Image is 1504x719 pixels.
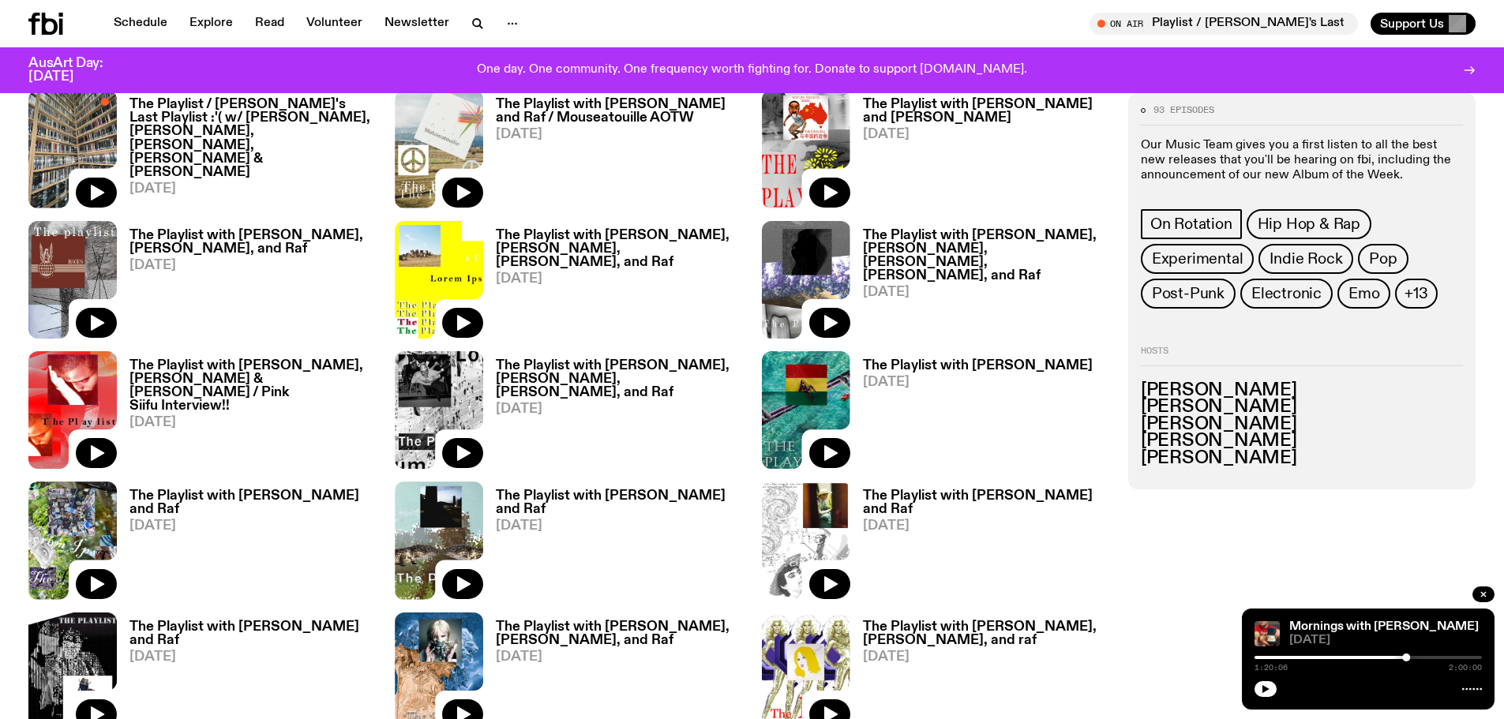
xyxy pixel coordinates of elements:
a: Indie Rock [1258,244,1353,274]
span: Post-Punk [1152,285,1225,302]
span: On Rotation [1150,215,1232,233]
span: [DATE] [863,286,1109,299]
h3: The Playlist with [PERSON_NAME] and Raf [129,489,376,516]
span: [DATE] [863,650,1109,664]
span: Emo [1348,285,1379,302]
a: The Playlist with [PERSON_NAME], [PERSON_NAME] & [PERSON_NAME] / Pink Siifu Interview!![DATE] [117,359,376,469]
h3: The Playlist / [PERSON_NAME]'s Last Playlist :'( w/ [PERSON_NAME], [PERSON_NAME], [PERSON_NAME], ... [129,98,376,179]
span: Pop [1369,250,1397,268]
a: The Playlist with [PERSON_NAME], [PERSON_NAME], and Raf[DATE] [117,229,376,339]
h3: The Playlist with [PERSON_NAME], [PERSON_NAME], [PERSON_NAME], and Raf [496,229,742,269]
h3: The Playlist with [PERSON_NAME], [PERSON_NAME], [PERSON_NAME], and Raf [496,359,742,399]
button: On AirThe Playlist / [PERSON_NAME]'s Last Playlist :'( w/ [PERSON_NAME], [PERSON_NAME], [PERSON_N... [1090,13,1358,35]
h3: [PERSON_NAME] [1141,433,1463,450]
span: +13 [1405,285,1427,302]
a: The Playlist / [PERSON_NAME]'s Last Playlist :'( w/ [PERSON_NAME], [PERSON_NAME], [PERSON_NAME], ... [117,98,376,208]
a: The Playlist with [PERSON_NAME][DATE] [850,359,1093,469]
span: [DATE] [496,650,742,664]
h3: [PERSON_NAME] [1141,450,1463,467]
a: The Playlist with [PERSON_NAME] and Raf[DATE] [850,489,1109,599]
span: Support Us [1380,17,1444,31]
span: [DATE] [496,272,742,286]
span: 2:00:00 [1449,664,1482,672]
a: Newsletter [375,13,459,35]
span: [DATE] [863,128,1109,141]
a: Mornings with [PERSON_NAME] [1289,620,1479,633]
button: +13 [1395,279,1437,309]
img: A corner shot of the fbi music library [28,90,117,208]
a: Electronic [1240,279,1333,309]
p: Our Music Team gives you a first listen to all the best new releases that you'll be hearing on fb... [1141,138,1463,184]
h3: [PERSON_NAME] [1141,416,1463,433]
a: The Playlist with [PERSON_NAME] and [PERSON_NAME][DATE] [850,98,1109,208]
span: 93 episodes [1153,106,1214,114]
span: [DATE] [129,650,376,664]
span: Indie Rock [1270,250,1342,268]
span: [DATE] [129,416,376,429]
a: Post-Punk [1141,279,1236,309]
span: Electronic [1251,285,1322,302]
h3: The Playlist with [PERSON_NAME], [PERSON_NAME], [PERSON_NAME], [PERSON_NAME], and Raf [863,229,1109,283]
span: [DATE] [863,376,1093,389]
img: The cover image for this episode of The Playlist, featuring the title of the show as well as the ... [28,351,117,469]
a: On Rotation [1141,209,1242,239]
a: Hip Hop & Rap [1247,209,1371,239]
h3: [PERSON_NAME] [1141,399,1463,416]
h3: The Playlist with [PERSON_NAME] [863,359,1093,373]
a: Read [246,13,294,35]
span: [DATE] [863,519,1109,533]
span: 1:20:06 [1255,664,1288,672]
h3: [PERSON_NAME] [1141,382,1463,399]
button: Support Us [1371,13,1476,35]
span: [DATE] [129,182,376,196]
a: Emo [1337,279,1390,309]
img: The poster for this episode of The Playlist. It features the album artwork for Amaarae's BLACK ST... [762,351,850,469]
h3: The Playlist with [PERSON_NAME], [PERSON_NAME], and raf [863,620,1109,647]
h3: The Playlist with [PERSON_NAME] and Raf / Mouseatouille AOTW [496,98,742,125]
span: [DATE] [496,403,742,416]
h2: Hosts [1141,346,1463,365]
a: The Playlist with [PERSON_NAME], [PERSON_NAME], [PERSON_NAME], and Raf[DATE] [483,229,742,339]
a: The Playlist with [PERSON_NAME], [PERSON_NAME], [PERSON_NAME], and Raf[DATE] [483,359,742,469]
h3: The Playlist with [PERSON_NAME] and Raf [496,489,742,516]
h3: The Playlist with [PERSON_NAME] and Raf [129,620,376,647]
span: [DATE] [129,519,376,533]
a: Volunteer [297,13,372,35]
a: The Playlist with [PERSON_NAME] and Raf[DATE] [117,489,376,599]
span: [DATE] [496,519,742,533]
p: One day. One community. One frequency worth fighting for. Donate to support [DOMAIN_NAME]. [477,63,1027,77]
h3: The Playlist with [PERSON_NAME], [PERSON_NAME], and Raf [496,620,742,647]
a: Pop [1358,244,1408,274]
a: The Playlist with [PERSON_NAME], [PERSON_NAME], [PERSON_NAME], [PERSON_NAME], and Raf[DATE] [850,229,1109,339]
span: [DATE] [496,128,742,141]
h3: The Playlist with [PERSON_NAME] and [PERSON_NAME] [863,98,1109,125]
a: Explore [180,13,242,35]
h3: AusArt Day: [DATE] [28,57,129,84]
h3: The Playlist with [PERSON_NAME], [PERSON_NAME], and Raf [129,229,376,256]
h3: The Playlist with [PERSON_NAME] and Raf [863,489,1109,516]
span: [DATE] [1289,635,1482,646]
a: The Playlist with [PERSON_NAME] and Raf / Mouseatouille AOTW[DATE] [483,98,742,208]
h3: The Playlist with [PERSON_NAME], [PERSON_NAME] & [PERSON_NAME] / Pink Siifu Interview!! [129,359,376,413]
a: Experimental [1141,244,1255,274]
a: Schedule [104,13,177,35]
span: [DATE] [129,259,376,272]
span: Hip Hop & Rap [1258,215,1360,233]
span: Experimental [1152,250,1243,268]
a: The Playlist with [PERSON_NAME] and Raf[DATE] [483,489,742,599]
